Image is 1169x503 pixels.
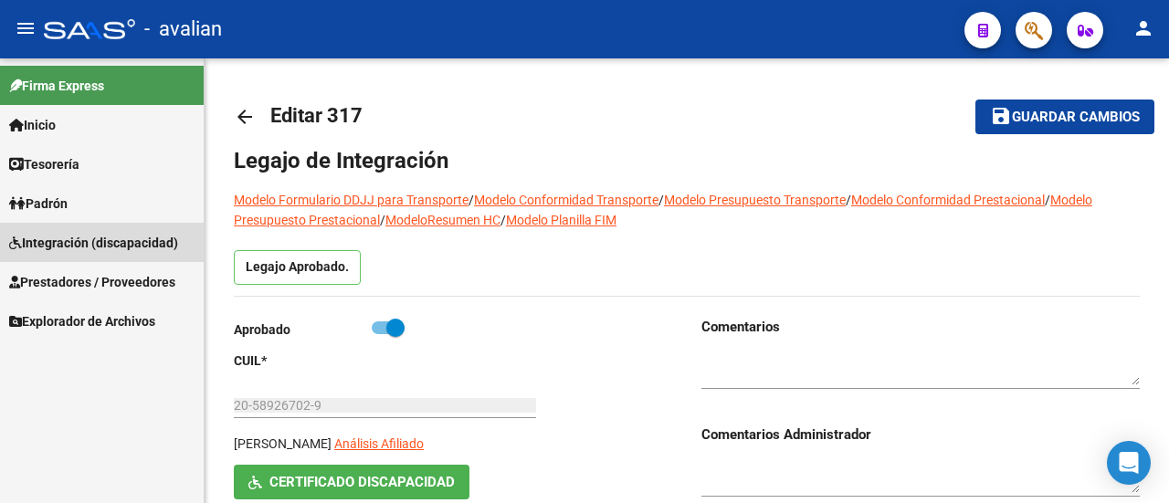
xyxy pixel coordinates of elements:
[9,194,68,214] span: Padrón
[269,475,455,491] span: Certificado Discapacidad
[1107,441,1151,485] div: Open Intercom Messenger
[9,233,178,253] span: Integración (discapacidad)
[9,154,79,174] span: Tesorería
[234,434,332,454] p: [PERSON_NAME]
[9,272,175,292] span: Prestadores / Proveedores
[9,115,56,135] span: Inicio
[701,424,1140,445] h3: Comentarios Administrador
[234,250,361,285] p: Legajo Aprobado.
[1132,17,1154,39] mat-icon: person
[234,351,372,371] p: CUIL
[975,100,1154,133] button: Guardar cambios
[9,311,155,331] span: Explorador de Archivos
[506,213,616,227] a: Modelo Planilla FIM
[664,193,846,207] a: Modelo Presupuesto Transporte
[270,104,363,127] span: Editar 317
[385,213,500,227] a: ModeloResumen HC
[701,317,1140,337] h3: Comentarios
[144,9,222,49] span: - avalian
[474,193,658,207] a: Modelo Conformidad Transporte
[1012,110,1140,126] span: Guardar cambios
[9,76,104,96] span: Firma Express
[990,105,1012,127] mat-icon: save
[234,465,469,498] button: Certificado Discapacidad
[234,146,1140,175] h1: Legajo de Integración
[234,106,256,128] mat-icon: arrow_back
[234,193,469,207] a: Modelo Formulario DDJJ para Transporte
[15,17,37,39] mat-icon: menu
[334,436,424,451] span: Análisis Afiliado
[851,193,1045,207] a: Modelo Conformidad Prestacional
[234,320,372,340] p: Aprobado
